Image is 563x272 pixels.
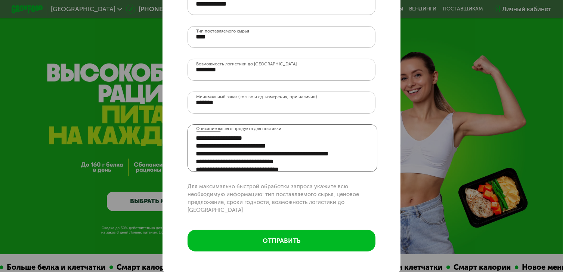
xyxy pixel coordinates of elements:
label: Возможность логистики до [GEOGRAPHIC_DATA] [196,62,297,67]
label: Минимальный заказ (кол-во и ед. измерения, при наличии) [196,95,317,99]
label: Описание вашего продукта для поставки [196,125,281,133]
button: отправить [188,230,375,252]
label: Тип поставляемого сырья [196,29,249,34]
p: Для максимально быстрой обработки запроса укажите всю необходимую информацию: тип поставляемого с... [188,183,375,214]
